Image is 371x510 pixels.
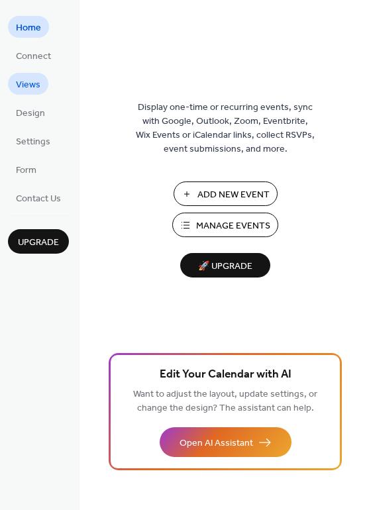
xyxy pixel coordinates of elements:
span: Views [16,78,40,92]
button: Upgrade [8,229,69,254]
span: Home [16,21,41,35]
a: Settings [8,130,58,152]
span: Add New Event [197,188,270,202]
a: Connect [8,44,59,66]
span: Display one-time or recurring events, sync with Google, Outlook, Zoom, Eventbrite, Wix Events or ... [136,101,315,156]
span: Open AI Assistant [180,436,253,450]
a: Form [8,158,44,180]
span: Form [16,164,36,178]
span: Edit Your Calendar with AI [160,366,291,384]
span: Design [16,107,45,121]
button: 🚀 Upgrade [180,253,270,278]
span: Connect [16,50,51,64]
span: Manage Events [196,219,270,233]
span: Contact Us [16,192,61,206]
button: Manage Events [172,213,278,237]
span: Want to adjust the layout, update settings, or change the design? The assistant can help. [133,385,317,417]
a: Home [8,16,49,38]
button: Open AI Assistant [160,427,291,457]
span: Upgrade [18,236,59,250]
a: Contact Us [8,187,69,209]
span: Settings [16,135,50,149]
a: Views [8,73,48,95]
button: Add New Event [174,181,278,206]
span: 🚀 Upgrade [188,258,262,276]
a: Design [8,101,53,123]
